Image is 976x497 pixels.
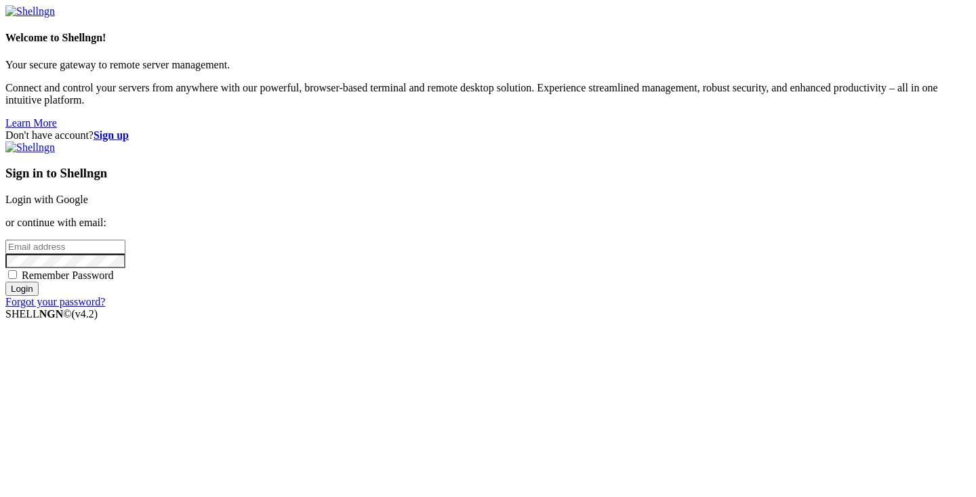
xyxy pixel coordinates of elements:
[5,308,98,320] span: SHELL ©
[5,5,55,18] img: Shellngn
[5,240,125,254] input: Email address
[5,32,971,44] h4: Welcome to Shellngn!
[5,282,39,296] input: Login
[72,308,98,320] span: 4.2.0
[5,217,971,229] p: or continue with email:
[5,117,57,129] a: Learn More
[39,308,64,320] b: NGN
[5,142,55,154] img: Shellngn
[5,166,971,181] h3: Sign in to Shellngn
[22,269,114,281] span: Remember Password
[5,296,105,307] a: Forgot your password?
[5,129,971,142] div: Don't have account?
[5,194,88,205] a: Login with Google
[5,82,971,106] p: Connect and control your servers from anywhere with our powerful, browser-based terminal and remo...
[94,129,129,141] a: Sign up
[8,270,17,279] input: Remember Password
[5,59,971,71] p: Your secure gateway to remote server management.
